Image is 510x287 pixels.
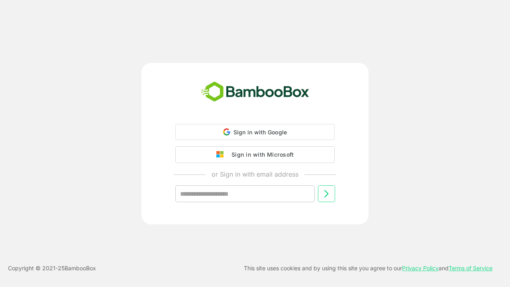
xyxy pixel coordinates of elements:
img: google [216,151,228,158]
p: This site uses cookies and by using this site you agree to our and [244,263,492,273]
p: or Sign in with email address [212,169,298,179]
p: Copyright © 2021- 25 BambooBox [8,263,96,273]
img: bamboobox [197,79,314,105]
div: Sign in with Google [175,124,335,140]
span: Sign in with Google [233,129,287,136]
a: Privacy Policy [402,265,439,271]
button: Sign in with Microsoft [175,146,335,163]
div: Sign in with Microsoft [228,149,294,160]
a: Terms of Service [449,265,492,271]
